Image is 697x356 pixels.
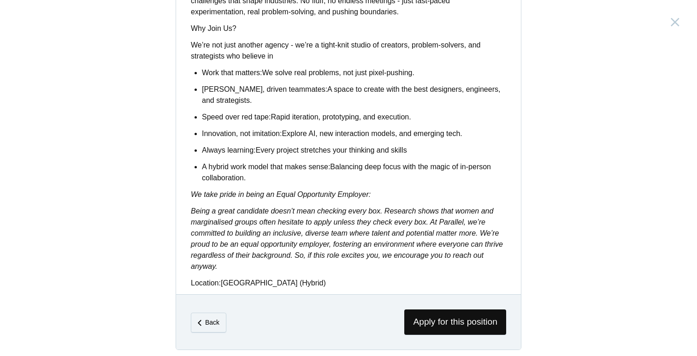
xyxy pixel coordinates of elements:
em: Being a great candidate doesn’t mean checking every box. Research shows that women and marginalis... [191,207,503,270]
strong: [PERSON_NAME], driven teammates: [202,85,327,93]
p: Every project stretches your thinking and skills [202,145,506,156]
strong: Innovation, not imitation: [202,130,282,137]
strong: Always learning: [202,146,256,154]
strong: Speed over red tape: [202,113,271,121]
p: A space to create with the best designers, engineers, and strategists. [202,84,506,106]
strong: Work that matters: [202,69,262,77]
strong: A hybrid work model that makes sense: [202,163,330,171]
p: Rapid iteration, prototyping, and execution. [202,112,506,123]
strong: Location: [191,279,221,287]
span: Apply for this position [404,309,506,335]
p: We solve real problems, not just pixel-pushing. [202,67,506,78]
p: We’re not just another agency - we’re a tight-knit studio of creators, problem-solvers, and strat... [191,40,506,62]
strong: Why Join Us? [191,24,236,32]
p: Explore AI, new interaction models, and emerging tech. [202,128,506,139]
em: We take pride in being an Equal Opportunity Employer: [191,190,371,198]
em: Back [205,319,219,326]
p: [GEOGRAPHIC_DATA] (Hybrid) [191,278,506,289]
p: Balancing deep focus with the magic of in-person collaboration. [202,161,506,184]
